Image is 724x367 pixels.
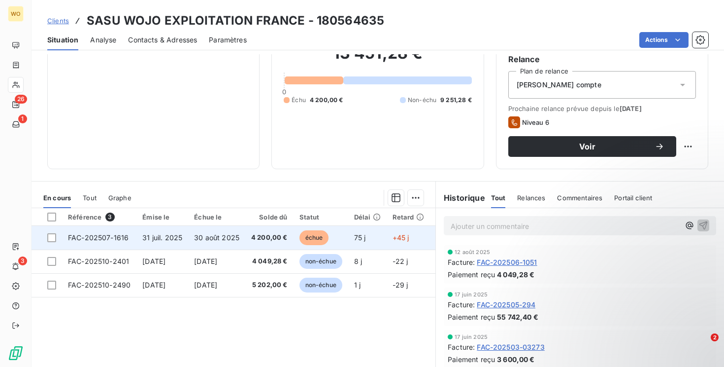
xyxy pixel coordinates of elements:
[47,16,69,26] a: Clients
[142,257,165,265] span: [DATE]
[711,333,719,341] span: 2
[448,269,495,280] span: Paiement reçu
[691,333,714,357] iframe: Intercom live chat
[68,213,131,221] div: Référence
[251,213,288,221] div: Solde dû
[393,213,424,221] div: Retard
[354,281,361,289] span: 1 j
[477,299,535,310] span: FAC-202505-294
[83,194,97,202] span: Tout
[142,281,165,289] span: [DATE]
[508,136,676,157] button: Voir
[448,312,495,322] span: Paiement reçu
[508,53,696,65] h6: Relance
[477,257,537,267] span: FAC-202506-1051
[508,105,696,112] span: Prochaine relance prévue depuis le
[43,194,71,202] span: En cours
[455,249,490,255] span: 12 août 2025
[448,257,475,267] span: Facture :
[448,354,495,365] span: Paiement reçu
[354,233,366,242] span: 75 j
[105,213,114,221] span: 3
[142,233,182,242] span: 31 juil. 2025
[68,257,129,265] span: FAC-202510-2401
[527,271,724,340] iframe: Intercom notifications message
[310,96,343,105] span: 4 200,00 €
[15,95,27,104] span: 26
[18,114,27,123] span: 1
[284,43,471,73] h2: 13 451,28 €
[517,80,601,90] span: [PERSON_NAME] compte
[128,35,197,45] span: Contacts & Adresses
[455,334,488,340] span: 17 juin 2025
[393,233,409,242] span: +45 j
[47,35,78,45] span: Situation
[497,354,535,365] span: 3 600,00 €
[142,213,182,221] div: Émise le
[251,280,288,290] span: 5 202,00 €
[448,299,475,310] span: Facture :
[520,143,655,150] span: Voir
[354,213,381,221] div: Délai
[299,254,342,269] span: non-échue
[620,105,642,112] span: [DATE]
[282,88,286,96] span: 0
[497,312,538,322] span: 55 742,40 €
[455,292,488,297] span: 17 juin 2025
[68,281,131,289] span: FAC-202510-2490
[354,257,362,265] span: 8 j
[194,233,239,242] span: 30 août 2025
[436,192,485,204] h6: Historique
[8,6,24,22] div: WO
[299,213,342,221] div: Statut
[299,230,329,245] span: échue
[393,281,408,289] span: -29 j
[18,257,27,265] span: 3
[194,213,239,221] div: Échue le
[299,278,342,293] span: non-échue
[194,281,217,289] span: [DATE]
[194,257,217,265] span: [DATE]
[614,194,652,202] span: Portail client
[251,233,288,243] span: 4 200,00 €
[448,342,475,352] span: Facture :
[209,35,247,45] span: Paramètres
[292,96,306,105] span: Échu
[497,269,535,280] span: 4 049,28 €
[477,342,544,352] span: FAC-202503-03273
[68,233,129,242] span: FAC-202507-1616
[393,257,408,265] span: -22 j
[47,17,69,25] span: Clients
[639,32,689,48] button: Actions
[108,194,132,202] span: Graphe
[251,257,288,266] span: 4 049,28 €
[517,194,545,202] span: Relances
[87,12,384,30] h3: SASU WOJO EXPLOITATION FRANCE - 180564635
[8,345,24,361] img: Logo LeanPay
[408,96,436,105] span: Non-échu
[557,194,602,202] span: Commentaires
[90,35,116,45] span: Analyse
[440,96,472,105] span: 9 251,28 €
[491,194,506,202] span: Tout
[522,118,549,126] span: Niveau 6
